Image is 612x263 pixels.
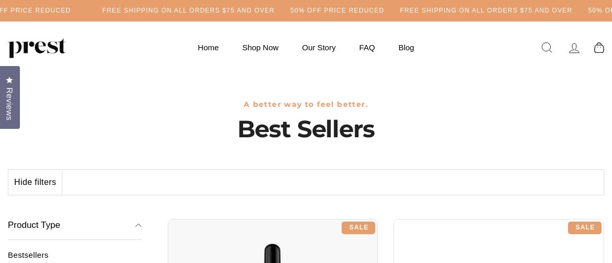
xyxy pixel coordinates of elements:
a: Our Story [292,37,346,58]
a: Shop Now [232,37,289,58]
a: Blog [388,37,424,58]
h5: Free Shipping on all orders $75 and over [400,6,572,15]
h5: Free Shipping on all orders $75 and over [102,6,275,15]
img: PREST ORGANICS [8,37,65,58]
div: Sale [342,222,375,234]
h5: 50% OFF PRICE REDUCED [290,6,384,15]
h1: Best Sellers [8,114,604,143]
div: Sale [568,222,602,234]
a: Home [188,37,229,58]
ul: Primary [188,37,425,58]
h3: A better way to feel better. [8,100,604,109]
a: FAQ [349,37,386,58]
span: Reviews [3,87,16,120]
button: Product Type [8,211,141,240]
button: Hide filters [8,170,62,195]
